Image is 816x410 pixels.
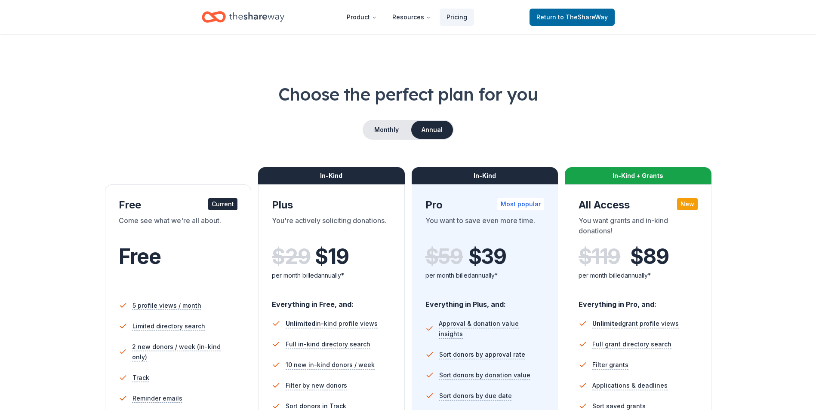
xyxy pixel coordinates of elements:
span: to TheShareWay [558,13,608,21]
span: Unlimited [286,320,315,327]
div: Plus [272,198,391,212]
div: per month billed annually* [272,270,391,281]
a: Pricing [440,9,474,26]
div: You want to save even more time. [425,215,545,239]
div: Everything in Free, and: [272,292,391,310]
button: Annual [411,121,453,139]
a: Home [202,7,284,27]
div: Pro [425,198,545,212]
span: Full grant directory search [592,339,671,349]
span: $ 89 [630,245,668,269]
span: Return [536,12,608,22]
span: Sort donors by approval rate [439,349,525,360]
span: Sort donors by due date [439,391,512,401]
div: New [677,198,698,210]
span: Applications & deadlines [592,380,668,391]
div: Current [208,198,237,210]
div: per month billed annually* [579,270,698,281]
div: You want grants and in-kind donations! [579,215,698,239]
div: In-Kind [412,167,558,184]
span: Approval & donation value insights [439,318,544,339]
div: Everything in Plus, and: [425,292,545,310]
span: Filter by new donors [286,380,347,391]
span: 2 new donors / week (in-kind only) [132,342,237,362]
button: Resources [385,9,438,26]
span: Track [132,373,149,383]
div: Most popular [497,198,544,210]
span: $ 19 [315,245,348,269]
div: Come see what we're all about. [119,215,238,239]
div: In-Kind + Grants [565,167,711,184]
span: Full in-kind directory search [286,339,370,349]
span: 5 profile views / month [132,300,201,311]
button: Product [340,9,384,26]
nav: Main [340,7,474,27]
h1: Choose the perfect plan for you [34,82,782,106]
span: Unlimited [592,320,622,327]
div: In-Kind [258,167,405,184]
span: Reminder emails [132,393,182,404]
span: $ 39 [468,245,506,269]
div: Everything in Pro, and: [579,292,698,310]
div: You're actively soliciting donations. [272,215,391,239]
span: Sort donors by donation value [439,370,530,380]
div: Free [119,198,238,212]
a: Returnto TheShareWay [530,9,615,26]
span: Limited directory search [132,321,205,331]
span: Free [119,244,161,269]
button: Monthly [363,121,410,139]
span: grant profile views [592,320,679,327]
span: 10 new in-kind donors / week [286,360,375,370]
div: per month billed annually* [425,270,545,281]
span: in-kind profile views [286,320,378,327]
span: Filter grants [592,360,628,370]
div: All Access [579,198,698,212]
